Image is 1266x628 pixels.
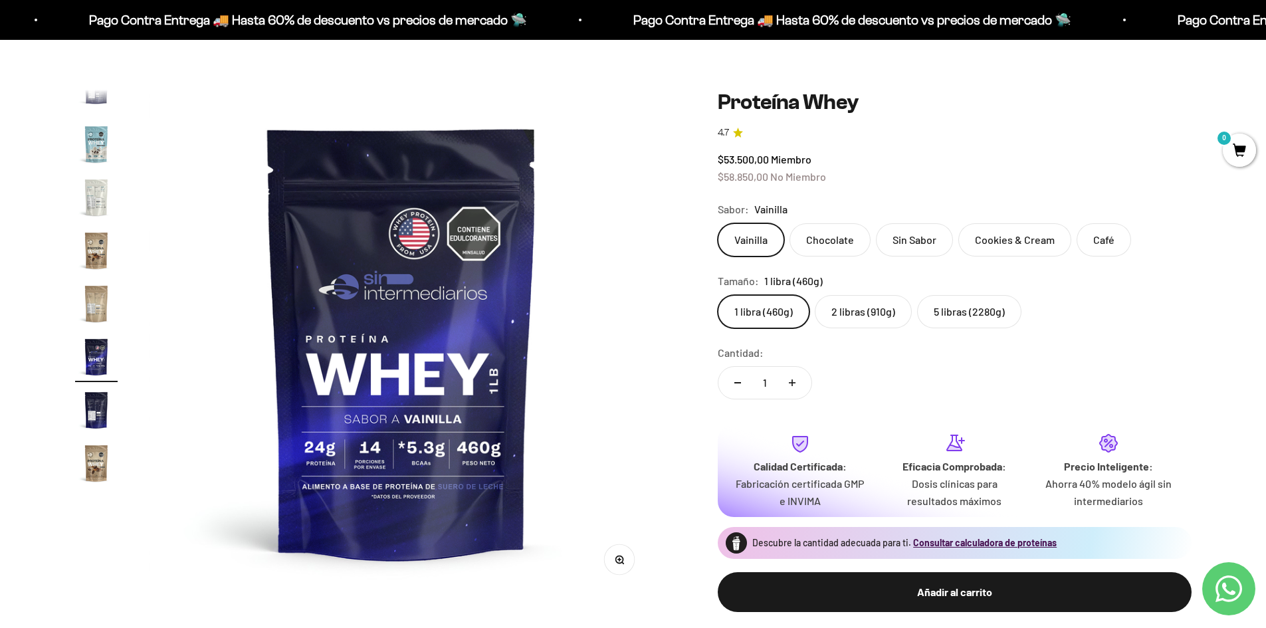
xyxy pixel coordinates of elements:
[718,344,764,362] label: Cantidad:
[734,475,867,509] p: Fabricación certificada GMP e INVIMA
[75,389,118,431] img: Proteína Whey
[1216,130,1232,146] mark: 0
[754,201,788,218] span: Vainilla
[718,126,729,140] span: 4.7
[771,153,811,165] span: Miembro
[726,532,747,554] img: Proteína
[75,336,118,378] img: Proteína Whey
[75,70,118,112] img: Proteína Whey
[718,201,749,218] legend: Sabor:
[718,272,759,290] legend: Tamaño:
[75,442,118,488] button: Ir al artículo 20
[718,170,768,183] span: $58.850,00
[75,229,118,272] img: Proteína Whey
[75,123,118,169] button: Ir al artículo 14
[718,126,1192,140] a: 4.74.7 de 5.0 estrellas
[902,460,1006,472] strong: Eficacia Comprobada:
[75,229,118,276] button: Ir al artículo 16
[75,176,118,219] img: Proteína Whey
[764,272,823,290] span: 1 libra (460g)
[770,170,826,183] span: No Miembro
[888,475,1021,509] p: Dosis clínicas para resultados máximos
[718,572,1192,612] button: Añadir al carrito
[150,90,654,594] img: Proteína Whey
[75,282,118,329] button: Ir al artículo 17
[75,336,118,382] button: Ir al artículo 18
[718,90,1192,115] h1: Proteína Whey
[1064,460,1153,472] strong: Precio Inteligente:
[84,9,522,31] p: Pago Contra Entrega 🚚 Hasta 60% de descuento vs precios de mercado 🛸
[629,9,1067,31] p: Pago Contra Entrega 🚚 Hasta 60% de descuento vs precios de mercado 🛸
[718,153,769,165] span: $53.500,00
[752,537,911,548] span: Descubre la cantidad adecuada para ti.
[75,442,118,484] img: Proteína Whey
[773,367,811,399] button: Aumentar cantidad
[75,123,118,165] img: Proteína Whey
[744,583,1165,601] div: Añadir al carrito
[75,176,118,223] button: Ir al artículo 15
[1223,144,1256,159] a: 0
[913,536,1057,550] button: Consultar calculadora de proteínas
[754,460,847,472] strong: Calidad Certificada:
[718,367,757,399] button: Reducir cantidad
[1042,475,1175,509] p: Ahorra 40% modelo ágil sin intermediarios
[75,389,118,435] button: Ir al artículo 19
[75,282,118,325] img: Proteína Whey
[75,70,118,116] button: Ir al artículo 13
